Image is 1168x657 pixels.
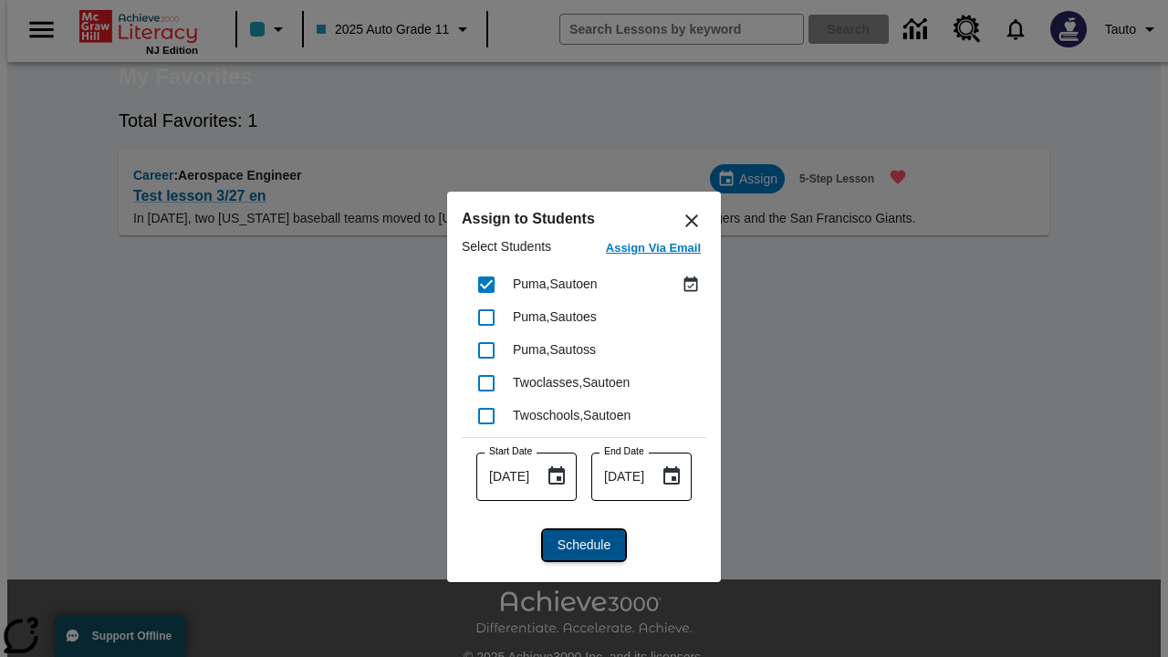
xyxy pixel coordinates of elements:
[513,275,677,294] div: Puma, Sautoen
[653,458,690,495] button: Choose date, selected date is Aug 27, 2025
[513,309,597,324] span: Puma , Sautoes
[513,340,704,360] div: Puma, Sautoss
[677,271,704,298] button: Assigned Aug 27 to Aug 27
[606,238,701,259] h6: Assign Via Email
[600,237,706,264] button: Assign Via Email
[513,408,631,422] span: Twoschools , Sautoen
[513,375,630,390] span: Twoclasses , Sautoen
[513,342,596,357] span: Puma , Sautoss
[513,373,704,392] div: Twoclasses, Sautoen
[513,406,704,425] div: Twoschools, Sautoen
[489,444,532,458] label: Start Date
[513,308,704,327] div: Puma, Sautoes
[462,206,706,232] h6: Assign to Students
[476,453,531,501] input: MMMM-DD-YYYY
[543,530,625,560] button: Schedule
[538,458,575,495] button: Choose date, selected date is Aug 27, 2025
[558,536,610,555] span: Schedule
[670,199,714,243] button: Close
[462,237,551,264] p: Select Students
[604,444,644,458] label: End Date
[513,276,598,291] span: Puma , Sautoen
[591,453,646,501] input: MMMM-DD-YYYY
